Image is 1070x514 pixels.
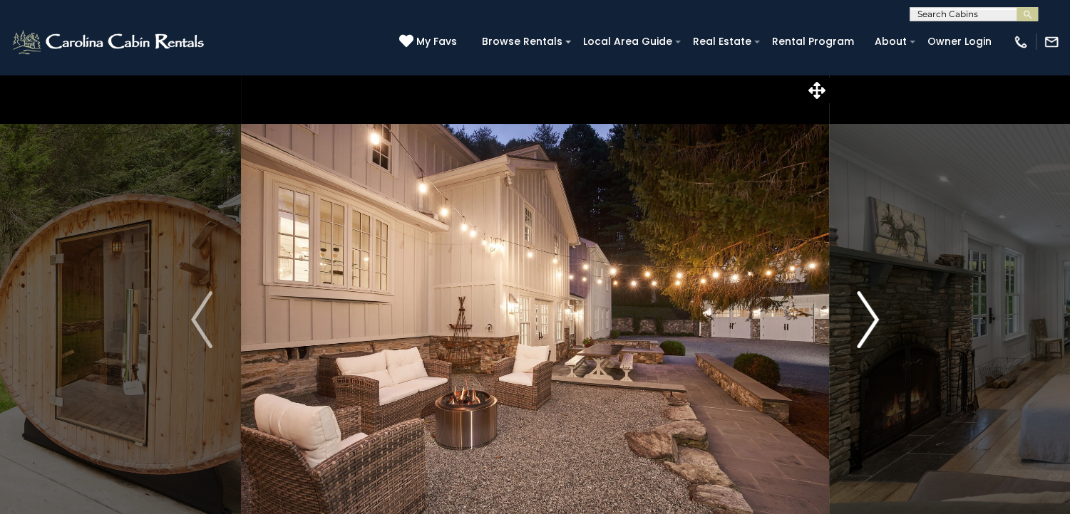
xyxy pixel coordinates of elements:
a: Owner Login [920,31,999,53]
a: About [868,31,914,53]
img: White-1-2.png [11,28,208,56]
img: phone-regular-white.png [1013,34,1029,50]
img: mail-regular-white.png [1044,34,1059,50]
a: Real Estate [686,31,758,53]
img: arrow [191,291,212,348]
a: Rental Program [765,31,861,53]
img: arrow [858,291,879,348]
a: My Favs [399,34,461,50]
a: Local Area Guide [576,31,679,53]
span: My Favs [416,34,457,49]
a: Browse Rentals [475,31,570,53]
